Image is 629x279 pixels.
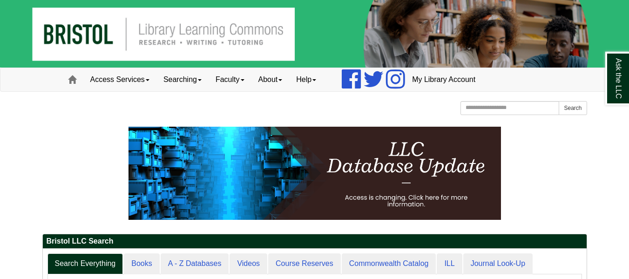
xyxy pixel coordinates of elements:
a: Books [124,253,159,274]
a: Course Reserves [268,253,341,274]
a: Access Services [83,68,156,91]
a: My Library Account [405,68,482,91]
img: HTML tutorial [129,127,501,220]
a: Videos [230,253,267,274]
a: A - Z Databases [161,253,229,274]
a: About [251,68,290,91]
a: Search Everything [47,253,123,274]
a: Commonwealth Catalog [342,253,436,274]
button: Search [559,101,587,115]
a: Help [289,68,323,91]
a: Journal Look-Up [463,253,533,274]
h2: Bristol LLC Search [43,234,587,249]
a: Searching [156,68,209,91]
a: Faculty [209,68,251,91]
a: ILL [437,253,462,274]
